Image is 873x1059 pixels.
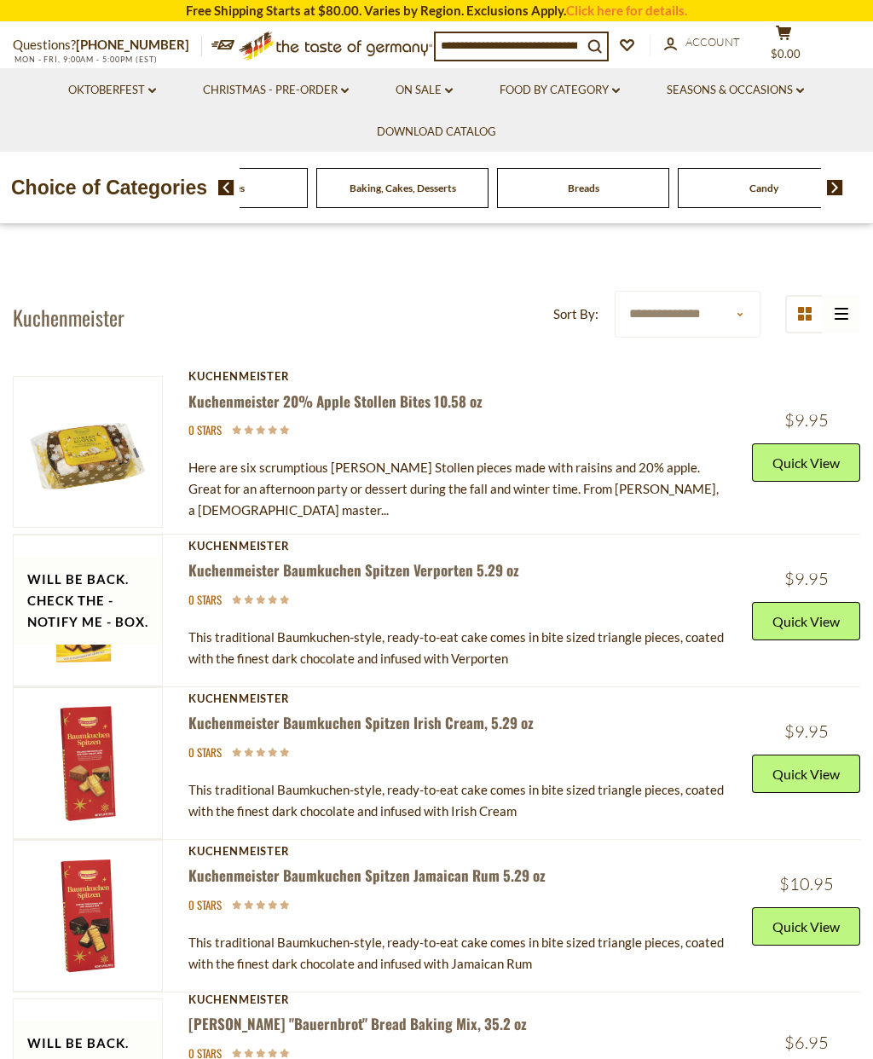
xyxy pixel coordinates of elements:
div: Here are six scrumptious [PERSON_NAME] Stollen pieces made with raisins and 20% apple. Great for ... [188,457,726,534]
span: 0 stars [188,744,222,761]
span: $6.95 [784,1032,829,1053]
div: Kuchenmeister [188,844,726,858]
div: This traditional Baumkuchen-style, ready-to-eat cake comes in bite sized triangle pieces, coated ... [188,932,726,987]
span: Will be back. Check the - Notify Me - Box. [27,571,148,629]
a: Seasons & Occasions [667,81,804,100]
div: This traditional Baumkuchen-style, ready-to-eat cake comes in bite sized triangle pieces, coated ... [188,779,726,835]
a: Kuchenmeister Baumkuchen Spitzen Verporten 5.29 oz [188,559,519,581]
a: [PERSON_NAME] "Bauernbrot" Bread Baking Mix, 35.2 oz [188,1013,527,1034]
a: Kuchenmeister Baumkuchen Spitzen Irish Cream, 5.29 oz [188,712,534,733]
a: Download Catalog [377,123,496,142]
button: Quick View [752,443,860,482]
span: $9.95 [784,568,829,589]
button: Quick View [752,602,860,640]
a: [PHONE_NUMBER] [76,37,189,52]
span: Account [685,35,740,49]
span: 0 stars [188,591,222,608]
a: Kuchenmeister Baumkuchen Spitzen Jamaican Rum 5.29 oz [188,865,546,886]
a: Candy [749,182,778,194]
span: $10.95 [779,873,834,894]
span: MON - FRI, 9:00AM - 5:00PM (EST) [13,55,158,64]
img: Kuchenmeister 20% Apple Stollen Bites [14,378,162,526]
label: Sort By: [553,304,598,325]
button: $0.00 [758,25,809,67]
img: Baumkuchen Spitzen Irish Cream [14,689,162,837]
span: $0.00 [771,47,801,61]
a: Click here for details. [566,3,687,18]
h1: Kuchenmeister [13,304,124,330]
div: Kuchenmeister [188,992,726,1006]
a: Food By Category [500,81,620,100]
img: Baumkuchen Spitzen Jamaican Rum [14,842,162,990]
img: previous arrow [218,180,234,195]
div: Kuchenmeister [188,692,726,705]
span: 0 stars [188,896,222,913]
div: Kuchenmeister [188,539,726,553]
a: On Sale [396,81,453,100]
span: $9.95 [784,720,829,742]
a: Christmas - PRE-ORDER [203,81,349,100]
button: Quick View [752,755,860,793]
span: 0 stars [188,421,222,438]
button: Quick View [752,907,860,946]
p: Questions? [13,34,202,56]
div: Kuchenmeister [188,369,726,383]
div: This traditional Baumkuchen-style, ready-to-eat cake comes in bite sized triangle pieces, coated ... [188,627,726,682]
img: next arrow [827,180,843,195]
a: Account [664,33,740,52]
a: Breads [568,182,599,194]
img: Baumkuchen Spitzen Verpoten [14,536,162,685]
a: Baking, Cakes, Desserts [350,182,456,194]
span: $9.95 [784,409,829,431]
a: Oktoberfest [68,81,156,100]
a: Kuchenmeister 20% Apple Stollen Bites 10.58 oz [188,391,483,412]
